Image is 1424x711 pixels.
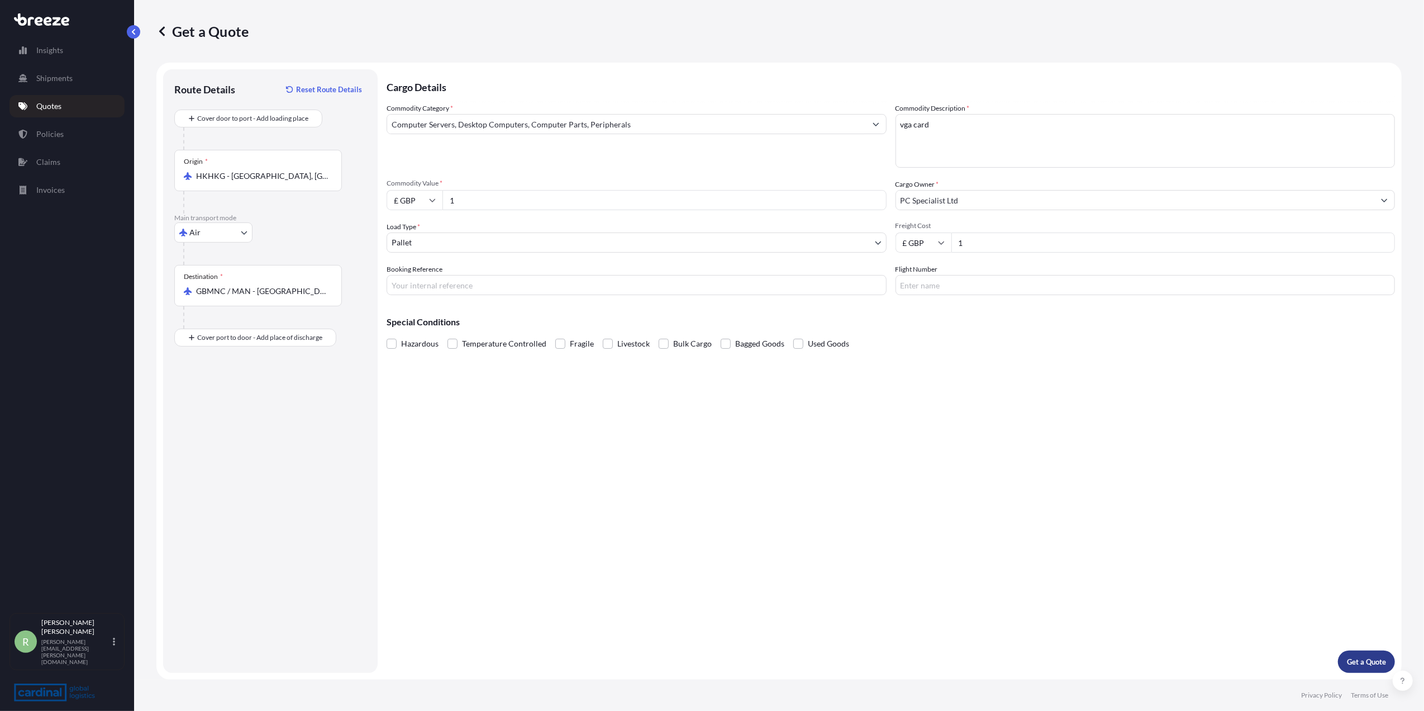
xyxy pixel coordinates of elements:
[196,170,328,182] input: Origin
[36,45,63,56] p: Insights
[9,123,125,145] a: Policies
[392,237,412,248] span: Pallet
[896,190,1375,210] input: Full name
[184,157,208,166] div: Origin
[387,179,887,188] span: Commodity Value
[196,286,328,297] input: Destination
[387,69,1395,103] p: Cargo Details
[22,636,29,647] span: R
[401,335,439,352] span: Hazardous
[174,222,253,243] button: Select transport
[14,684,95,701] img: organization-logo
[1301,691,1342,700] a: Privacy Policy
[174,214,366,222] p: Main transport mode
[280,80,366,98] button: Reset Route Details
[387,317,1395,326] p: Special Conditions
[184,272,223,281] div: Destination
[673,335,712,352] span: Bulk Cargo
[387,221,420,233] span: Load Type
[1347,656,1386,667] p: Get a Quote
[174,329,336,347] button: Cover port to door - Add place of discharge
[896,275,1396,295] input: Enter name
[1351,691,1388,700] a: Terms of Use
[387,264,442,275] label: Booking Reference
[189,227,201,238] span: Air
[156,22,249,40] p: Get a Quote
[197,113,308,124] span: Cover door to port - Add loading place
[36,184,65,196] p: Invoices
[387,103,453,114] label: Commodity Category
[387,114,866,134] input: Select a commodity type
[570,335,594,352] span: Fragile
[1374,190,1394,210] button: Show suggestions
[41,618,111,636] p: [PERSON_NAME] [PERSON_NAME]
[36,101,61,112] p: Quotes
[951,233,1396,253] input: Enter amount
[9,67,125,89] a: Shipments
[1338,651,1395,673] button: Get a Quote
[896,264,938,275] label: Flight Number
[896,221,1396,230] span: Freight Cost
[174,83,235,96] p: Route Details
[9,95,125,117] a: Quotes
[387,233,887,253] button: Pallet
[41,638,111,665] p: [PERSON_NAME][EMAIL_ADDRESS][PERSON_NAME][DOMAIN_NAME]
[197,332,322,343] span: Cover port to door - Add place of discharge
[808,335,849,352] span: Used Goods
[896,103,970,114] label: Commodity Description
[36,73,73,84] p: Shipments
[462,335,546,352] span: Temperature Controlled
[735,335,784,352] span: Bagged Goods
[174,110,322,127] button: Cover door to port - Add loading place
[36,157,60,168] p: Claims
[9,39,125,61] a: Insights
[387,275,887,295] input: Your internal reference
[866,114,886,134] button: Show suggestions
[442,190,887,210] input: Type amount
[9,179,125,201] a: Invoices
[896,179,939,190] label: Cargo Owner
[296,84,362,95] p: Reset Route Details
[36,129,64,140] p: Policies
[9,151,125,173] a: Claims
[617,335,650,352] span: Livestock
